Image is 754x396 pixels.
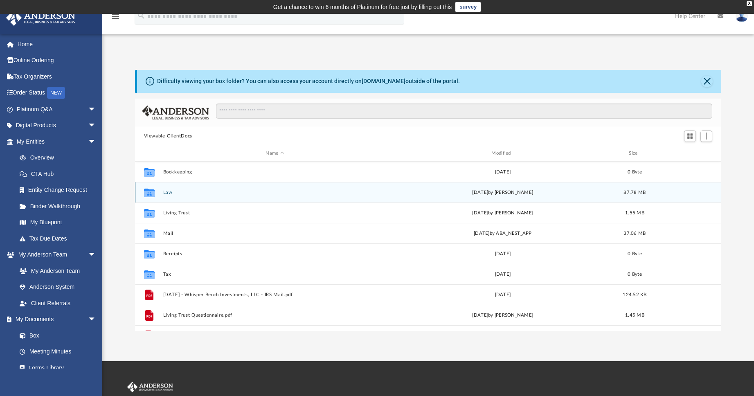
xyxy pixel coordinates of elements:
[391,189,615,196] div: [DATE] by [PERSON_NAME]
[47,87,65,99] div: NEW
[11,150,108,166] a: Overview
[623,292,646,297] span: 124.52 KB
[391,271,615,278] div: [DATE]
[11,214,104,231] a: My Blueprint
[162,150,387,157] div: Name
[11,360,100,376] a: Forms Library
[163,210,387,216] button: Living Trust
[6,85,108,101] a: Order StatusNEW
[126,382,175,392] img: Anderson Advisors Platinum Portal
[655,150,712,157] div: id
[391,291,615,299] div: [DATE]
[163,190,387,195] button: Law
[736,10,748,22] img: User Pic
[138,150,159,157] div: id
[11,182,108,198] a: Entity Change Request
[163,313,387,318] button: Living Trust Questionnaire.pdf
[6,68,108,85] a: Tax Organizers
[362,78,405,84] a: [DOMAIN_NAME]
[11,279,104,295] a: Anderson System
[390,150,614,157] div: Modified
[623,231,646,236] span: 37.06 MB
[137,11,146,20] i: search
[701,76,713,87] button: Close
[135,162,722,331] div: grid
[273,2,452,12] div: Get a chance to win 6 months of Platinum for free just by filling out this
[144,133,192,140] button: Viewable-ClientDocs
[6,133,108,150] a: My Entitiesarrow_drop_down
[11,344,104,360] a: Meeting Minutes
[391,250,615,258] div: [DATE]
[11,327,100,344] a: Box
[700,130,713,142] button: Add
[88,101,104,118] span: arrow_drop_down
[625,313,644,317] span: 1.45 MB
[455,2,481,12] a: survey
[11,295,104,311] a: Client Referrals
[6,52,108,69] a: Online Ordering
[628,272,642,277] span: 0 Byte
[6,117,108,134] a: Digital Productsarrow_drop_down
[4,10,78,26] img: Anderson Advisors Platinum Portal
[163,292,387,297] button: [DATE] - Whisper Bench Investments, LLC - IRS Mail.pdf
[11,263,100,279] a: My Anderson Team
[628,252,642,256] span: 0 Byte
[88,133,104,150] span: arrow_drop_down
[11,166,108,182] a: CTA Hub
[216,103,712,119] input: Search files and folders
[6,247,104,263] a: My Anderson Teamarrow_drop_down
[163,251,387,256] button: Receipts
[6,311,104,328] a: My Documentsarrow_drop_down
[623,190,646,195] span: 87.78 MB
[163,272,387,277] button: Tax
[6,36,108,52] a: Home
[391,312,615,319] div: [DATE] by [PERSON_NAME]
[11,230,108,247] a: Tax Due Dates
[88,117,104,134] span: arrow_drop_down
[157,77,460,85] div: Difficulty viewing your box folder? You can also access your account directly on outside of the p...
[110,16,120,21] a: menu
[163,169,387,175] button: Bookkeeping
[747,1,752,6] div: close
[88,311,104,328] span: arrow_drop_down
[628,170,642,174] span: 0 Byte
[391,169,615,176] div: [DATE]
[88,247,104,263] span: arrow_drop_down
[11,198,108,214] a: Binder Walkthrough
[163,231,387,236] button: Mail
[391,209,615,217] div: [DATE] by [PERSON_NAME]
[391,230,615,237] div: [DATE] by ABA_NEST_APP
[6,101,108,117] a: Platinum Q&Aarrow_drop_down
[684,130,696,142] button: Switch to Grid View
[110,11,120,21] i: menu
[625,211,644,215] span: 1.55 MB
[618,150,651,157] div: Size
